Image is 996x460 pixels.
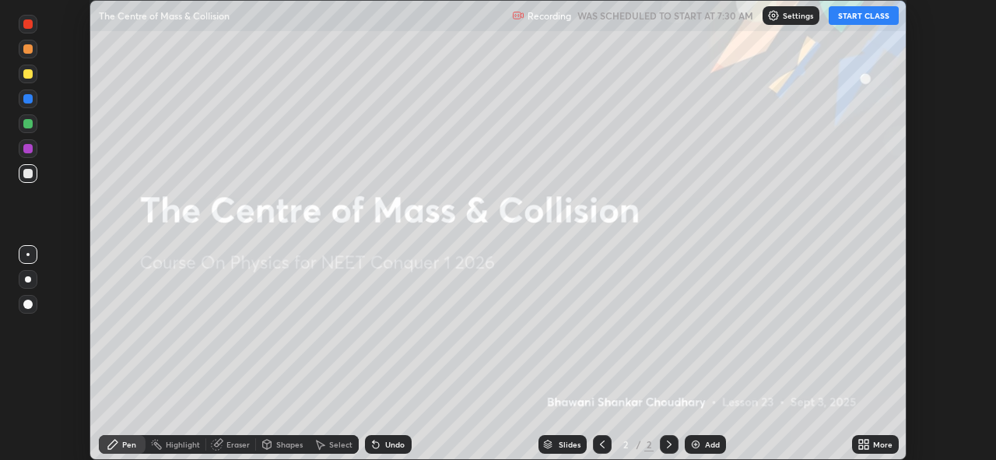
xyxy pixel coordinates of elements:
div: Shapes [276,441,303,448]
button: START CLASS [829,6,899,25]
img: recording.375f2c34.svg [512,9,524,22]
div: Slides [559,441,580,448]
div: Add [705,441,720,448]
div: More [873,441,893,448]
div: Eraser [226,441,250,448]
div: Undo [385,441,405,448]
img: add-slide-button [689,438,702,451]
p: Settings [783,12,813,19]
p: The Centre of Mass & Collision [99,9,230,22]
h5: WAS SCHEDULED TO START AT 7:30 AM [577,9,753,23]
p: Recording [528,10,571,22]
div: 2 [618,440,633,449]
div: / [637,440,641,449]
div: Highlight [166,441,200,448]
div: Pen [122,441,136,448]
div: 2 [644,437,654,451]
div: Select [329,441,352,448]
img: class-settings-icons [767,9,780,22]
